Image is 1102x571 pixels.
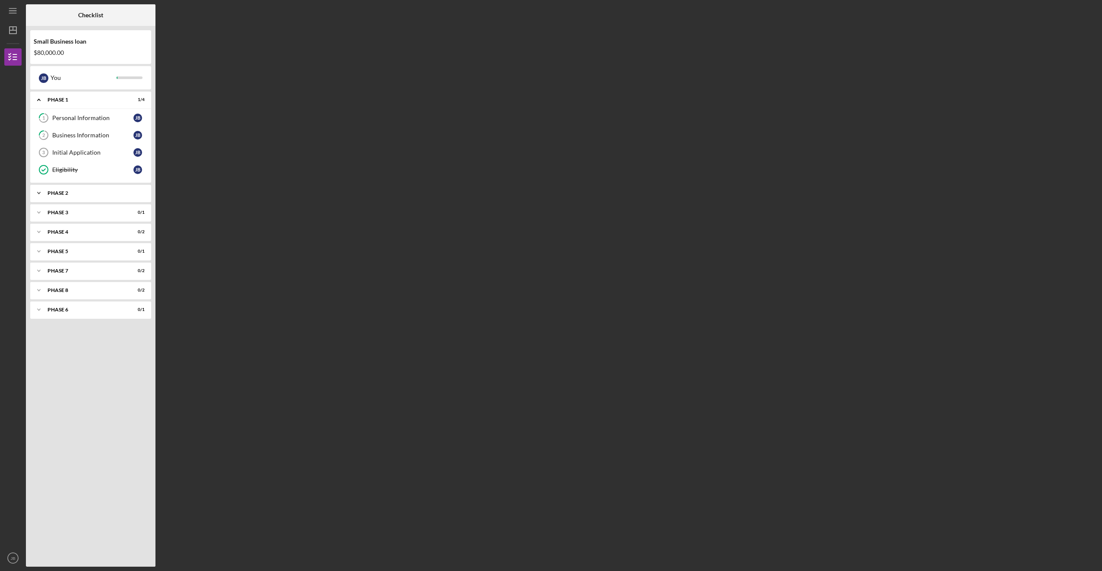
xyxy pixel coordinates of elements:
[129,97,145,102] div: 1 / 4
[129,210,145,215] div: 0 / 1
[52,149,133,156] div: Initial Application
[47,249,123,254] div: Phase 5
[52,132,133,139] div: Business Information
[133,148,142,157] div: J B
[47,229,123,235] div: Phase 4
[129,307,145,312] div: 0 / 1
[35,127,147,144] a: 2Business InformationJB
[34,49,148,56] div: $80,000.00
[35,109,147,127] a: 1Personal InformationJB
[10,556,15,561] text: JB
[47,288,123,293] div: Phase 8
[47,268,123,273] div: Phase 7
[42,133,45,138] tspan: 2
[133,114,142,122] div: J B
[52,114,133,121] div: Personal Information
[47,307,123,312] div: Phase 6
[51,70,117,85] div: You
[129,249,145,254] div: 0 / 1
[39,73,48,83] div: J B
[47,97,123,102] div: Phase 1
[42,150,45,155] tspan: 3
[35,161,147,178] a: EligibilityJB
[42,115,45,121] tspan: 1
[35,144,147,161] a: 3Initial ApplicationJB
[47,210,123,215] div: Phase 3
[47,190,140,196] div: Phase 2
[129,288,145,293] div: 0 / 2
[4,549,22,567] button: JB
[129,229,145,235] div: 0 / 2
[52,166,133,173] div: Eligibility
[129,268,145,273] div: 0 / 2
[78,12,103,19] b: Checklist
[34,38,148,45] div: Small Business loan
[133,165,142,174] div: J B
[133,131,142,140] div: J B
